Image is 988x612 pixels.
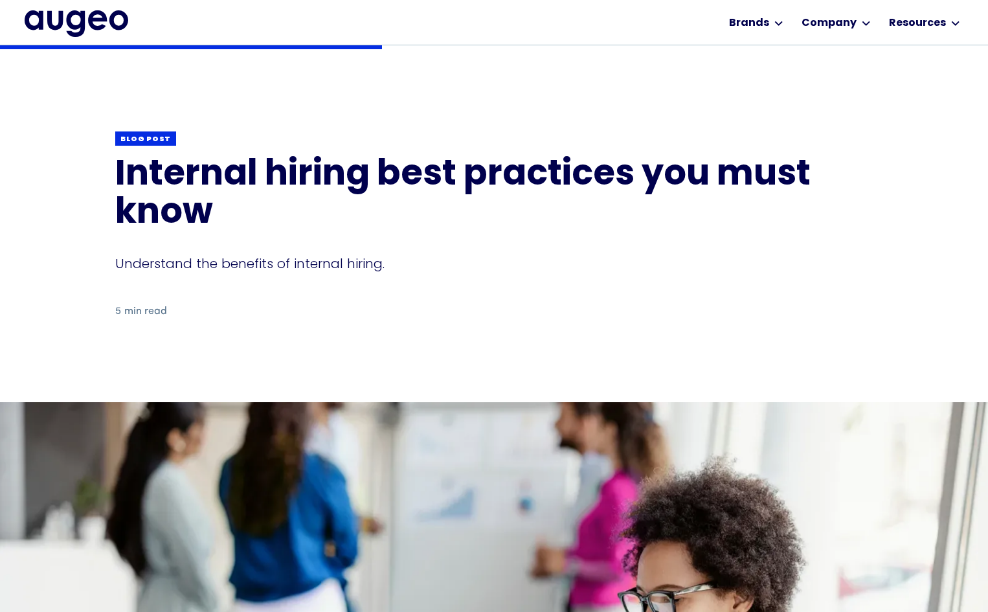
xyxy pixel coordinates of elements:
[115,255,873,273] div: Understand the benefits of internal hiring.
[124,304,167,319] div: min read
[25,10,128,36] a: home
[729,16,769,31] div: Brands
[120,135,171,144] div: Blog post
[889,16,946,31] div: Resources
[802,16,857,31] div: Company
[115,157,873,234] h1: Internal hiring best practices you must know
[115,304,121,319] div: 5
[25,10,128,36] img: Augeo's full logo in midnight blue.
